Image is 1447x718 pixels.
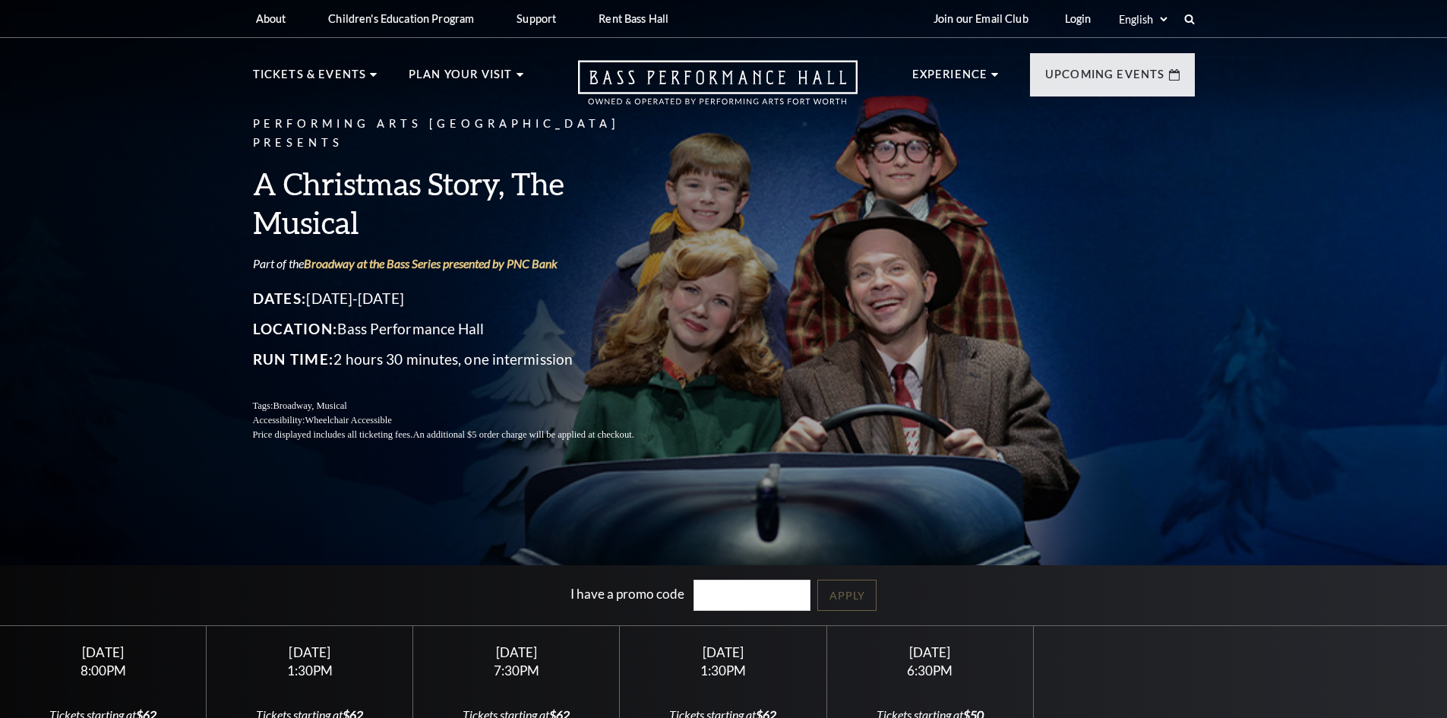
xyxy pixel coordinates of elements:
p: Tags: [253,399,671,413]
p: 2 hours 30 minutes, one intermission [253,347,671,372]
h3: A Christmas Story, The Musical [253,164,671,242]
p: Support [517,12,556,25]
p: Performing Arts [GEOGRAPHIC_DATA] Presents [253,115,671,153]
div: 7:30PM [431,664,602,677]
p: About [256,12,286,25]
p: Tickets & Events [253,65,367,93]
span: An additional $5 order charge will be applied at checkout. [412,429,633,440]
div: [DATE] [845,644,1015,660]
div: [DATE] [225,644,395,660]
p: Plan Your Visit [409,65,513,93]
p: Experience [912,65,988,93]
span: Wheelchair Accessible [305,415,391,425]
p: Accessibility: [253,413,671,428]
p: Price displayed includes all ticketing fees. [253,428,671,442]
a: Broadway at the Bass Series presented by PNC Bank [304,256,558,270]
div: [DATE] [638,644,808,660]
span: Location: [253,320,338,337]
div: 1:30PM [638,664,808,677]
div: [DATE] [431,644,602,660]
p: Rent Bass Hall [599,12,668,25]
span: Run Time: [253,350,334,368]
p: [DATE]-[DATE] [253,286,671,311]
label: I have a promo code [570,586,684,602]
div: 8:00PM [18,664,188,677]
span: Dates: [253,289,307,307]
span: Broadway, Musical [273,400,346,411]
p: Children's Education Program [328,12,474,25]
div: [DATE] [18,644,188,660]
div: 6:30PM [845,664,1015,677]
p: Upcoming Events [1045,65,1165,93]
select: Select: [1116,12,1170,27]
p: Bass Performance Hall [253,317,671,341]
div: 1:30PM [225,664,395,677]
p: Part of the [253,255,671,272]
